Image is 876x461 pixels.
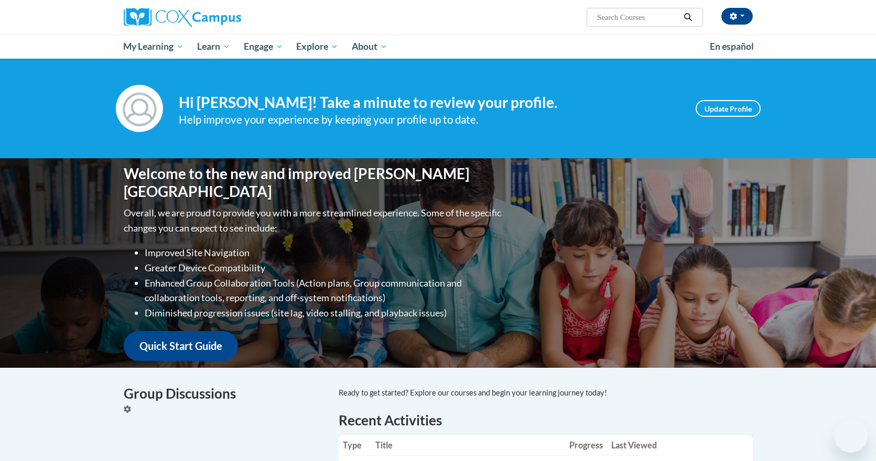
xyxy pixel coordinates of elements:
th: Type [339,435,371,456]
a: My Learning [117,35,191,59]
a: Explore [289,35,345,59]
th: Last Viewed [607,435,661,456]
button: Search [680,11,696,24]
a: Cox Campus [124,8,323,27]
input: Search Courses [596,11,680,24]
p: Overall, we are proud to provide you with a more streamlined experience. Some of the specific cha... [124,205,504,236]
li: Improved Site Navigation [145,245,504,260]
a: About [345,35,394,59]
span: Engage [244,40,283,53]
h4: Hi [PERSON_NAME]! Take a minute to review your profile. [179,94,680,112]
img: Profile Image [116,85,163,132]
li: Diminished progression issues (site lag, video stalling, and playback issues) [145,305,504,321]
h4: Group Discussions [124,383,323,404]
a: Update Profile [696,100,761,117]
div: Main menu [108,35,769,59]
li: Enhanced Group Collaboration Tools (Action plans, Group communication and collaboration tools, re... [145,276,504,306]
a: En español [703,36,761,58]
li: Greater Device Compatibility [145,260,504,276]
button: Account Settings [721,8,753,25]
a: Quick Start Guide [124,331,238,361]
span: My Learning [123,40,183,53]
span: About [352,40,387,53]
h1: Welcome to the new and improved [PERSON_NAME][GEOGRAPHIC_DATA] [124,165,504,200]
span: Explore [296,40,338,53]
span: Learn [197,40,230,53]
img: Cox Campus [124,8,241,27]
a: Learn [190,35,237,59]
div: Help improve your experience by keeping your profile up to date. [179,111,680,128]
span: En español [710,41,754,52]
th: Title [371,435,565,456]
a: Engage [237,35,290,59]
iframe: Button to launch messaging window [834,419,868,453]
h1: Recent Activities [339,411,753,430]
th: Progress [565,435,607,456]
